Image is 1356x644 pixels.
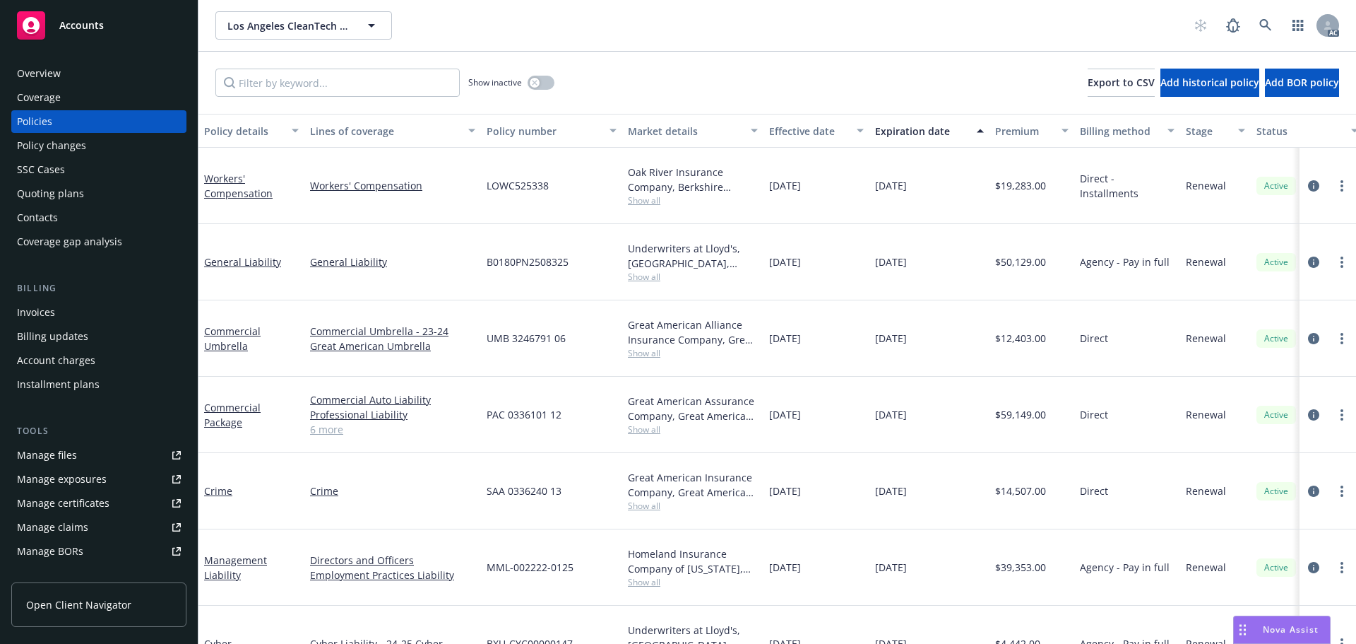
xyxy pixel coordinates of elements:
[11,424,186,438] div: Tools
[995,407,1046,422] span: $59,149.00
[769,331,801,346] span: [DATE]
[11,62,186,85] a: Overview
[628,271,758,283] span: Show all
[11,444,186,467] a: Manage files
[875,560,907,575] span: [DATE]
[769,124,848,139] div: Effective date
[1219,11,1247,40] a: Report a Bug
[869,114,989,148] button: Expiration date
[628,165,758,194] div: Oak River Insurance Company, Berkshire Hathaway Homestate Companies (BHHC)
[11,230,186,253] a: Coverage gap analysis
[1186,11,1215,40] a: Start snowing
[1262,561,1290,574] span: Active
[995,560,1046,575] span: $39,353.00
[1080,171,1174,201] span: Direct - Installments
[227,18,350,33] span: Los Angeles CleanTech Incubator
[1262,485,1290,498] span: Active
[26,597,131,612] span: Open Client Navigator
[481,114,622,148] button: Policy number
[1262,409,1290,421] span: Active
[769,407,801,422] span: [DATE]
[17,516,88,539] div: Manage claims
[1160,69,1259,97] button: Add historical policy
[310,407,475,422] a: Professional Liability
[487,560,573,575] span: MML-002222-0125
[204,324,261,353] a: Commercial Umbrella
[310,422,475,437] a: 6 more
[17,230,122,253] div: Coverage gap analysis
[17,301,55,324] div: Invoices
[11,564,186,587] a: Summary of insurance
[1305,559,1322,576] a: circleInformation
[310,553,475,568] a: Directors and Officers
[1333,483,1350,500] a: more
[487,178,549,193] span: LOWC525338
[628,500,758,512] span: Show all
[204,124,283,139] div: Policy details
[198,114,304,148] button: Policy details
[17,325,88,348] div: Billing updates
[1333,254,1350,271] a: more
[1186,254,1226,269] span: Renewal
[11,134,186,157] a: Policy changes
[487,331,566,346] span: UMB 3246791 06
[1333,559,1350,576] a: more
[215,11,392,40] button: Los Angeles CleanTech Incubator
[1305,254,1322,271] a: circleInformation
[1305,177,1322,194] a: circleInformation
[1180,114,1251,148] button: Stage
[17,373,100,396] div: Installment plans
[215,69,460,97] input: Filter by keyword...
[1074,114,1180,148] button: Billing method
[17,158,65,181] div: SSC Cases
[1262,180,1290,192] span: Active
[1186,331,1226,346] span: Renewal
[1080,124,1159,139] div: Billing method
[628,124,742,139] div: Market details
[204,172,273,200] a: Workers' Compensation
[11,6,186,45] a: Accounts
[11,516,186,539] a: Manage claims
[1333,177,1350,194] a: more
[1263,623,1319,636] span: Nova Assist
[1234,616,1251,643] div: Drag to move
[11,301,186,324] a: Invoices
[310,254,475,269] a: General Liability
[628,347,758,359] span: Show all
[995,254,1046,269] span: $50,129.00
[204,255,281,269] a: General Liability
[11,182,186,205] a: Quoting plans
[989,114,1074,148] button: Premium
[769,484,801,498] span: [DATE]
[875,407,907,422] span: [DATE]
[17,564,124,587] div: Summary of insurance
[628,317,758,347] div: Great American Alliance Insurance Company, Great American Insurance Group
[11,492,186,515] a: Manage certificates
[1333,330,1350,347] a: more
[995,178,1046,193] span: $19,283.00
[1080,331,1108,346] span: Direct
[995,331,1046,346] span: $12,403.00
[468,76,522,88] span: Show inactive
[995,484,1046,498] span: $14,507.00
[622,114,763,148] button: Market details
[487,254,569,269] span: B0180PN2508325
[1262,332,1290,345] span: Active
[310,568,475,582] a: Employment Practices Liability
[11,86,186,109] a: Coverage
[1256,124,1343,139] div: Status
[628,576,758,588] span: Show all
[1284,11,1312,40] a: Switch app
[17,444,77,467] div: Manage files
[1080,254,1170,269] span: Agency - Pay in full
[628,394,758,423] div: Great American Assurance Company, Great American Insurance Group
[310,324,475,353] a: Commercial Umbrella - 23-24 Great American Umbrella
[628,470,758,500] div: Great American Insurance Company, Great American Insurance Group
[1305,330,1322,347] a: circleInformation
[1186,124,1230,139] div: Stage
[1080,407,1108,422] span: Direct
[628,241,758,271] div: Underwriters at Lloyd's, [GEOGRAPHIC_DATA], [PERSON_NAME] of [GEOGRAPHIC_DATA], [GEOGRAPHIC_DATA]
[11,158,186,181] a: SSC Cases
[769,254,801,269] span: [DATE]
[11,468,186,491] span: Manage exposures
